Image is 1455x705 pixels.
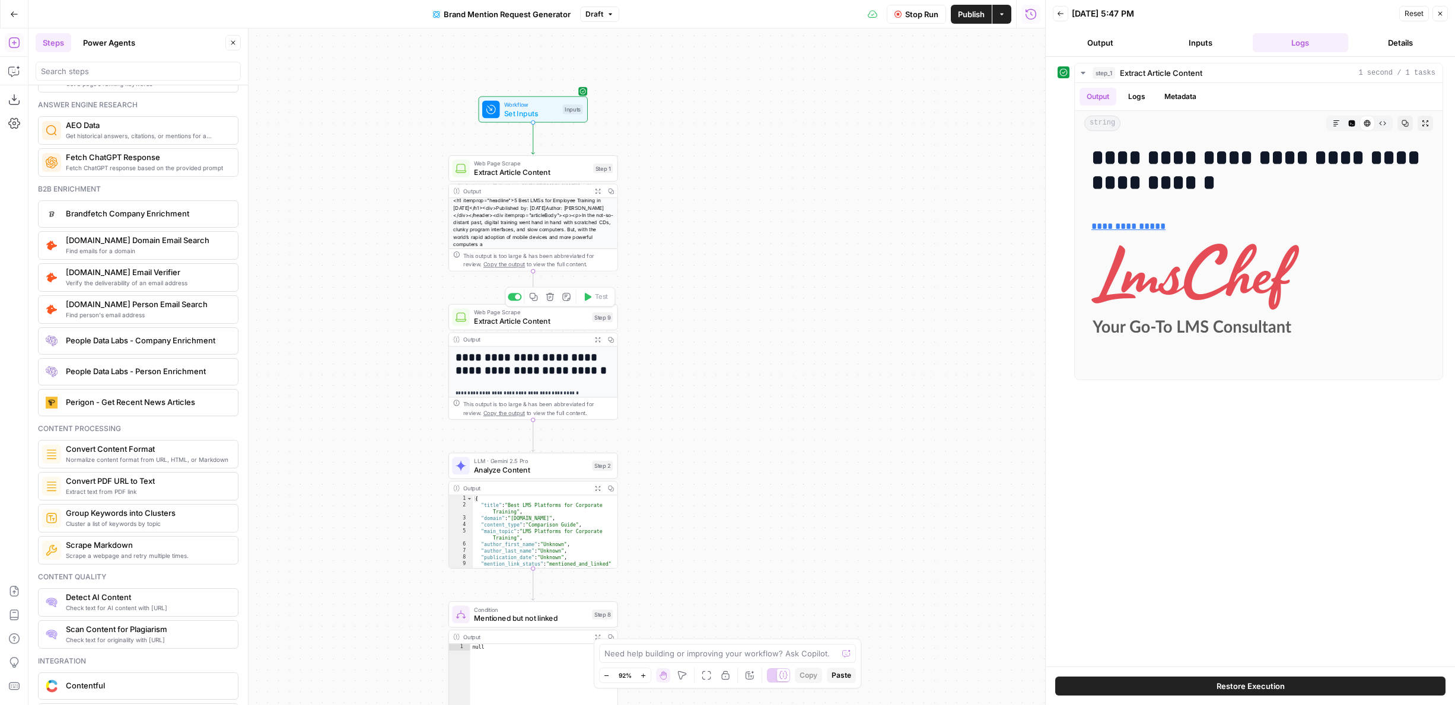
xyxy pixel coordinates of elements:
[463,186,588,195] div: Output
[483,410,525,416] span: Copy the output
[580,7,619,22] button: Draft
[46,480,58,492] img: 62yuwf1kr9krw125ghy9mteuwaw4
[531,569,535,600] g: Edge from step_2 to step_8
[474,457,588,465] span: LLM · Gemini 2.5 Pro
[619,671,632,680] span: 92%
[46,544,58,556] img: jlmgu399hrhymlku2g1lv3es8mdc
[46,448,58,460] img: o3r9yhbrn24ooq0tey3lueqptmfj
[38,572,238,582] div: Content quality
[463,335,588,344] div: Output
[1157,88,1204,106] button: Metadata
[1075,63,1443,82] button: 1 second / 1 tasks
[1353,33,1448,52] button: Details
[448,452,618,568] div: LLM · Gemini 2.5 ProAnalyze ContentStep 2Output{ "title":"Best LMS Platforms for Corporate Traini...
[38,184,238,194] div: B2b enrichment
[36,33,71,52] button: Steps
[474,613,588,624] span: Mentioned but not linked
[585,9,603,20] span: Draft
[426,5,578,24] button: Brand Mention Request Generator
[66,539,228,551] span: Scrape Markdown
[46,629,58,640] img: g05n0ak81hcbx2skfcsf7zupj8nr
[66,623,228,635] span: Scan Content for Plagiarism
[66,487,228,496] span: Extract text from PDF link
[66,551,228,560] span: Scrape a webpage and retry multiple times.
[449,495,473,502] div: 1
[593,164,613,174] div: Step 1
[46,240,58,251] img: 8sr9m752o402vsyv5xlmk1fykvzq
[46,397,58,409] img: jle3u2szsrfnwtkz0xrwrcblgop0
[1080,88,1116,106] button: Output
[531,420,535,451] g: Edge from step_9 to step_2
[1153,33,1249,52] button: Inputs
[1093,67,1115,79] span: step_1
[66,163,228,173] span: Fetch ChatGPT response based on the provided prompt
[483,260,525,267] span: Copy the output
[66,396,228,408] span: Perigon - Get Recent News Articles
[449,561,473,574] div: 9
[66,298,228,310] span: [DOMAIN_NAME] Person Email Search
[66,208,228,219] span: Brandfetch Company Enrichment
[832,670,851,681] span: Paste
[449,502,473,515] div: 2
[66,334,228,346] span: People Data Labs - Company Enrichment
[66,475,228,487] span: Convert PDF URL to Text
[449,528,473,541] div: 5
[800,670,817,681] span: Copy
[1253,33,1348,52] button: Logs
[449,644,470,650] div: 1
[66,119,228,131] span: AEO Data
[449,548,473,554] div: 7
[66,266,228,278] span: [DOMAIN_NAME] Email Verifier
[46,335,58,347] img: lpaqdqy7dn0qih3o8499dt77wl9d
[66,680,228,691] span: Contentful
[887,5,946,24] button: Stop Run
[504,100,558,109] span: Workflow
[474,159,589,168] span: Web Page Scrape
[46,512,58,524] img: 14hgftugzlhicq6oh3k7w4rc46c1
[1399,6,1429,21] button: Reset
[474,308,588,317] span: Web Page Scrape
[463,251,613,269] div: This output is too large & has been abbreviated for review. to view the full content.
[66,507,228,519] span: Group Keywords into Clusters
[463,484,588,493] div: Output
[66,519,228,528] span: Cluster a list of keywords by topic
[1055,677,1446,696] button: Restore Execution
[592,312,613,323] div: Step 9
[951,5,992,24] button: Publish
[463,400,613,417] div: This output is too large & has been abbreviated for review. to view the full content.
[1053,33,1148,52] button: Output
[66,151,228,163] span: Fetch ChatGPT Response
[38,423,238,434] div: Content processing
[66,310,228,320] span: Find person's email address
[466,495,472,502] span: Toggle code folding, rows 1 through 30
[449,515,473,522] div: 3
[66,591,228,603] span: Detect AI Content
[46,680,58,692] img: sdasd.png
[531,271,535,302] g: Edge from step_1 to step_9
[474,315,588,326] span: Extract Article Content
[1358,68,1435,78] span: 1 second / 1 tasks
[444,8,571,20] span: Brand Mention Request Generator
[46,366,58,378] img: rmubdrbnbg1gnbpnjb4bpmji9sfb
[474,605,588,614] span: Condition
[66,455,228,464] span: Normalize content format from URL, HTML, or Markdown
[66,234,228,246] span: [DOMAIN_NAME] Domain Email Search
[38,656,238,666] div: Integration
[66,603,228,613] span: Check text for AI content with [URL]
[448,96,618,122] div: WorkflowSet InputsInputs
[1121,88,1152,106] button: Logs
[474,464,588,475] span: Analyze Content
[1120,67,1202,79] span: Extract Article Content
[66,365,228,377] span: People Data Labs - Person Enrichment
[449,554,473,561] div: 8
[46,208,58,220] img: d2drbpdw36vhgieguaa2mb4tee3c
[76,33,142,52] button: Power Agents
[66,443,228,455] span: Convert Content Format
[66,246,228,256] span: Find emails for a domain
[1075,83,1443,379] div: 1 second / 1 tasks
[46,596,58,608] img: 0h7jksvol0o4df2od7a04ivbg1s0
[66,635,228,645] span: Check text for originality with [URL]
[449,541,473,548] div: 6
[563,104,583,114] div: Inputs
[66,278,228,288] span: Verify the deliverability of an email address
